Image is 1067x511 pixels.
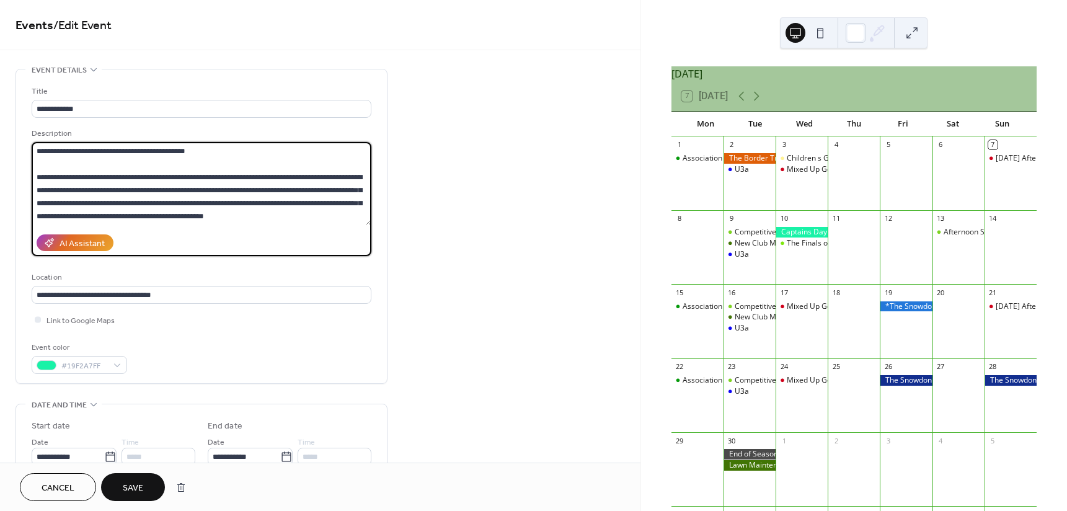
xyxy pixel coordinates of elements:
[671,301,724,312] div: Association Learning/Practice
[727,214,737,223] div: 9
[985,153,1037,164] div: Sunday Afternoon Social Drop In
[879,112,928,136] div: Fri
[730,112,780,136] div: Tue
[787,375,893,386] div: Mixed Up Golf Doubles Drop In
[724,164,776,175] div: U3a
[944,227,1029,238] div: Afternoon Social Drop-in
[675,362,684,371] div: 22
[936,288,945,297] div: 20
[32,399,87,412] span: Date and time
[671,375,724,386] div: Association Learning/Practice
[883,362,893,371] div: 26
[46,314,115,327] span: Link to Google Maps
[936,140,945,149] div: 6
[671,153,724,164] div: Association Learning/Practice
[787,301,893,312] div: Mixed Up Golf Doubles Drop In
[683,301,785,312] div: Association Learning/Practice
[724,312,776,322] div: New Club Member Intermediate Golf Training Session
[37,234,113,251] button: AI Assistant
[32,341,125,354] div: Event color
[727,436,737,445] div: 30
[735,249,749,260] div: U3a
[831,288,841,297] div: 18
[776,301,828,312] div: Mixed Up Golf Doubles Drop In
[779,214,789,223] div: 10
[735,386,749,397] div: U3a
[675,436,684,445] div: 29
[61,360,107,373] span: #19F2A7FF
[727,362,737,371] div: 23
[936,362,945,371] div: 27
[831,362,841,371] div: 25
[779,436,789,445] div: 1
[208,436,224,449] span: Date
[32,420,70,433] div: Start date
[977,112,1027,136] div: Sun
[735,164,749,175] div: U3a
[53,14,112,38] span: / Edit Event
[787,238,959,249] div: The Finals of The Presidents and Chairman's Cups
[776,375,828,386] div: Mixed Up Golf Doubles Drop In
[735,238,921,249] div: New Club Member Intermediate Golf Training Session
[724,301,776,312] div: Competitive Match Training
[988,288,998,297] div: 21
[831,436,841,445] div: 2
[936,436,945,445] div: 4
[883,288,893,297] div: 19
[988,362,998,371] div: 28
[60,238,105,251] div: AI Assistant
[681,112,731,136] div: Mon
[675,140,684,149] div: 1
[727,140,737,149] div: 2
[880,301,932,312] div: *The Snowdonia Cup - Golf
[122,436,139,449] span: Time
[829,112,879,136] div: Thu
[123,482,143,495] span: Save
[779,362,789,371] div: 24
[735,301,830,312] div: Competitive Match Training
[985,375,1037,386] div: The Snowdonia Cup -Association
[683,375,785,386] div: Association Learning/Practice
[724,460,776,471] div: Lawn Maintenance
[208,420,242,433] div: End date
[675,214,684,223] div: 8
[724,153,776,164] div: The Border Trophy- (Home)
[32,127,369,140] div: Description
[928,112,978,136] div: Sat
[988,140,998,149] div: 7
[101,473,165,501] button: Save
[671,66,1037,81] div: [DATE]
[32,64,87,77] span: Event details
[831,140,841,149] div: 4
[985,301,1037,312] div: Sunday Afternoon Social Drop In
[735,227,830,238] div: Competitive Match Training
[831,214,841,223] div: 11
[724,386,776,397] div: U3a
[735,323,749,334] div: U3a
[779,288,789,297] div: 17
[883,140,893,149] div: 5
[988,436,998,445] div: 5
[20,473,96,501] button: Cancel
[724,323,776,334] div: U3a
[15,14,53,38] a: Events
[32,85,369,98] div: Title
[776,164,828,175] div: Mixed Up Golf Doubles Drop In
[936,214,945,223] div: 13
[735,312,921,322] div: New Club Member Intermediate Golf Training Session
[787,153,905,164] div: Children s Group on lawns 1 and 2
[724,238,776,249] div: New Club Member Intermediate Golf Training Session
[735,375,830,386] div: Competitive Match Training
[727,288,737,297] div: 16
[779,140,789,149] div: 3
[787,164,893,175] div: Mixed Up Golf Doubles Drop In
[880,375,932,386] div: The Snowdonia Cup -Association * New Date
[776,238,828,249] div: The Finals of The Presidents and Chairman's Cups
[724,449,776,460] div: End of Season
[780,112,830,136] div: Wed
[675,288,684,297] div: 15
[776,153,828,164] div: Children s Group on lawns 1 and 2
[683,153,785,164] div: Association Learning/Practice
[42,482,74,495] span: Cancel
